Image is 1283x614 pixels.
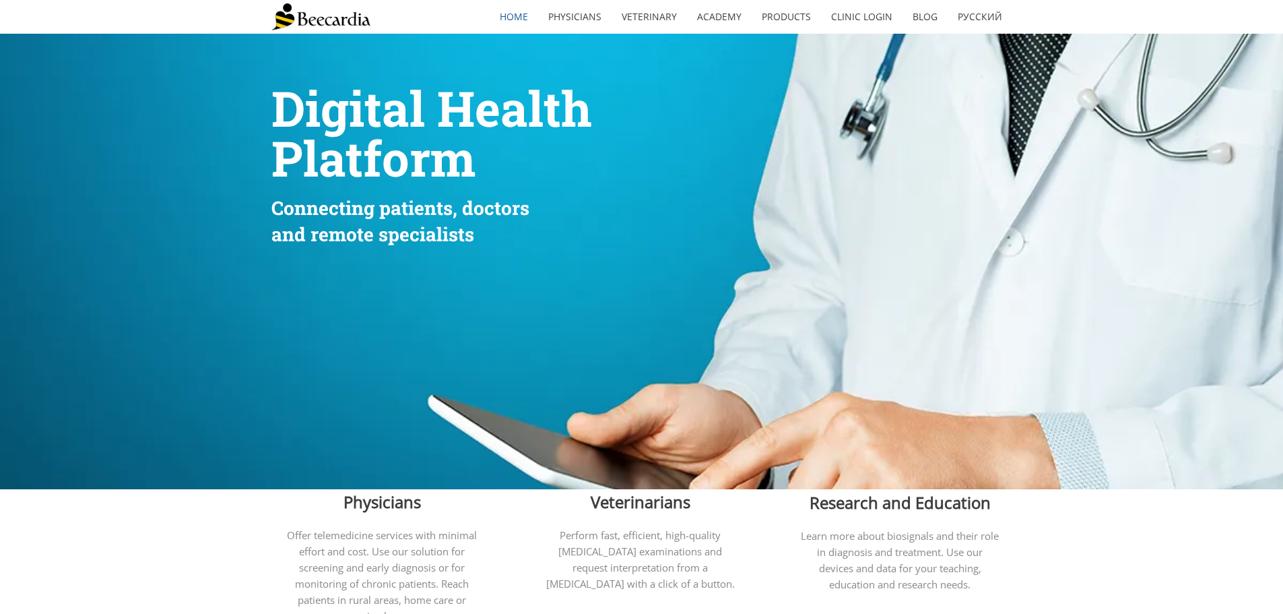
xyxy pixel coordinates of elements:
a: home [490,1,538,32]
span: and remote specialists [271,222,474,247]
span: Connecting patients, doctors [271,195,529,220]
span: Perform fast, efficient, high-quality [MEDICAL_DATA] examinations and request interpretation from... [546,528,735,590]
img: Beecardia [271,3,370,30]
a: Blog [902,1,948,32]
span: Learn more about biosignals and their role in diagnosis and treatment. Use our devices and data f... [801,529,999,591]
a: Veterinary [612,1,687,32]
span: Physicians [343,491,421,513]
a: Products [752,1,821,32]
span: Research and Education [810,491,991,514]
span: Platform [271,126,475,190]
a: Academy [687,1,752,32]
span: Veterinarians [591,491,690,513]
a: Русский [948,1,1012,32]
a: Physicians [538,1,612,32]
a: Clinic Login [821,1,902,32]
span: Digital Health [271,76,592,140]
